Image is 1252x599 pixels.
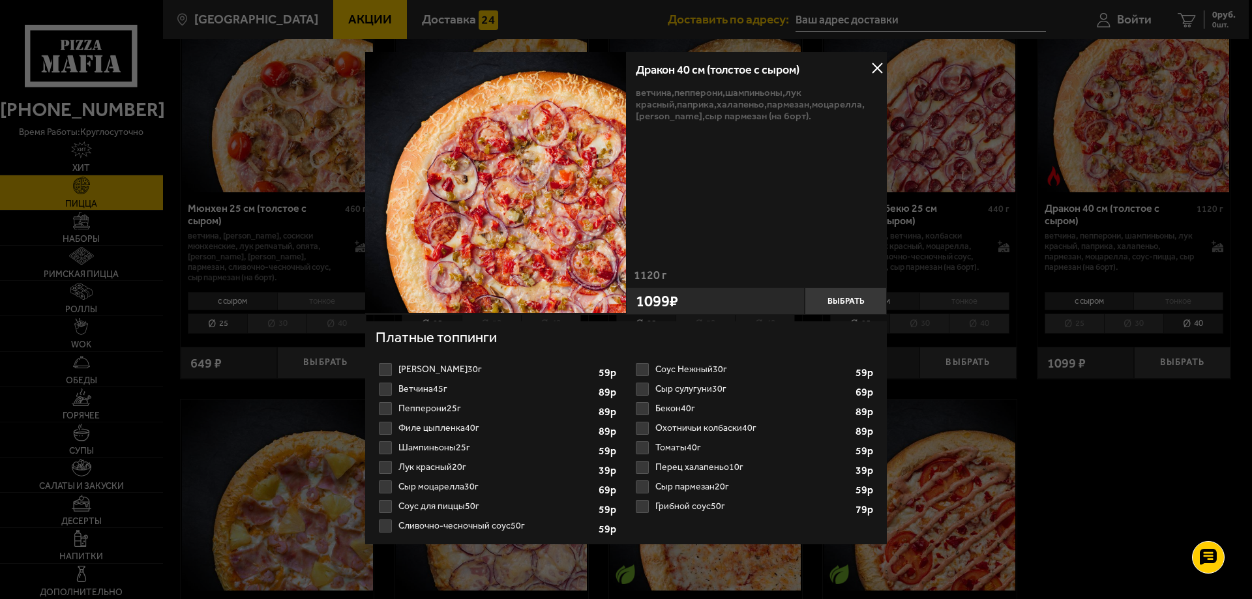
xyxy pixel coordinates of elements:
label: Лук красный 20г [376,458,619,477]
label: Филе цыпленка 40г [376,418,619,438]
strong: 59 р [599,446,619,456]
label: Перец халапеньо 10г [633,458,876,477]
strong: 89 р [599,407,619,417]
label: Сливочно-чесночный соус 50г [376,516,619,536]
li: Ветчина [376,379,619,399]
strong: 59 р [856,485,876,495]
label: Грибной соус 50г [633,497,876,516]
li: Филе цыпленка [376,418,619,438]
strong: 59 р [599,368,619,378]
label: Соус Нежный 30г [633,360,876,379]
strong: 79 р [856,504,876,515]
p: ветчина, пепперони, шампиньоны, лук красный, паприка, халапеньо, пармезан, моцарелла, [PERSON_NAM... [636,87,877,122]
strong: 89 р [599,426,619,437]
h3: Дракон 40 см (толстое с сыром) [636,64,877,76]
label: Сыр моцарелла 30г [376,477,619,497]
strong: 39 р [599,465,619,476]
li: Сыр пармезан [633,477,876,497]
li: Охотничьи колбаски [633,418,876,438]
li: Соус Деликатес [376,360,619,379]
strong: 89 р [856,407,876,417]
li: Грибной соус [633,497,876,516]
span: 1099 ₽ [636,293,678,309]
strong: 69 р [856,387,876,398]
label: Шампиньоны 25г [376,438,619,458]
strong: 39 р [856,465,876,476]
li: Соус Нежный [633,360,876,379]
strong: 89 р [856,426,876,437]
label: Ветчина 45г [376,379,619,399]
strong: 59 р [856,446,876,456]
label: Томаты 40г [633,438,876,458]
li: Сливочно-чесночный соус [376,516,619,536]
label: Охотничьи колбаски 40г [633,418,876,438]
li: Соус для пиццы [376,497,619,516]
img: Дракон 40 см (толстое с сыром) [365,52,626,313]
li: Сыр сулугуни [633,379,876,399]
li: Сыр моцарелла [376,477,619,497]
li: Бекон [633,399,876,418]
li: Перец халапеньо [633,458,876,477]
label: [PERSON_NAME] 30г [376,360,619,379]
strong: 89 р [599,387,619,398]
li: Пепперони [376,399,619,418]
strong: 69 р [599,485,619,495]
strong: 59 р [599,524,619,534]
label: Пепперони 25г [376,399,619,418]
strong: 59 р [599,504,619,515]
li: Шампиньоны [376,438,619,458]
h4: Платные топпинги [376,328,876,351]
label: Сыр пармезан 20г [633,477,876,497]
label: Сыр сулугуни 30г [633,379,876,399]
label: Бекон 40г [633,399,876,418]
div: 1120 г [626,269,887,287]
strong: 59 р [856,368,876,378]
li: Лук красный [376,458,619,477]
li: Томаты [633,438,876,458]
label: Соус для пиццы 50г [376,497,619,516]
button: Выбрать [805,287,887,315]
